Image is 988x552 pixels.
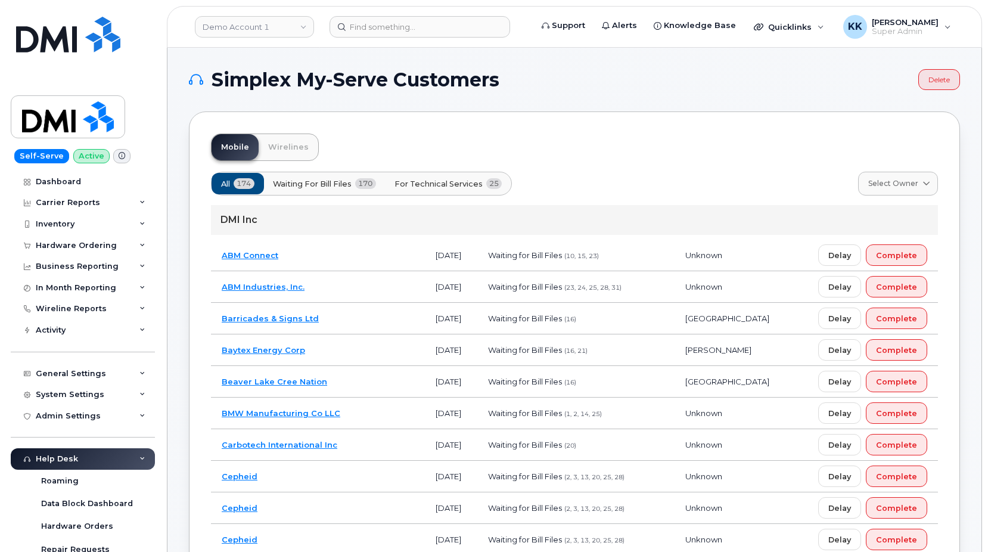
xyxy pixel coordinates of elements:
span: Delay [828,439,851,451]
span: (2, 3, 13, 20, 25, 28) [564,505,625,513]
button: Delay [818,434,861,455]
a: Cepheid [222,535,257,544]
span: Unknown [685,535,722,544]
button: Complete [866,529,927,550]
button: Complete [866,339,927,361]
td: [DATE] [425,334,477,366]
button: Delay [818,497,861,519]
td: [DATE] [425,271,477,303]
span: [GEOGRAPHIC_DATA] [685,314,769,323]
span: Delay [828,408,851,419]
button: Complete [866,371,927,392]
span: Waiting for Bill Files [488,250,562,260]
span: Complete [876,250,917,261]
span: Unknown [685,408,722,418]
button: Delay [818,529,861,550]
td: [DATE] [425,240,477,271]
span: Complete [876,345,917,356]
span: Waiting for Bill Files [488,282,562,291]
a: Delete [918,69,960,90]
a: BMW Manufacturing Co LLC [222,408,340,418]
td: [DATE] [425,492,477,524]
span: Complete [876,408,917,419]
span: For Technical Services [394,178,483,190]
a: Carbotech International Inc [222,440,337,449]
a: Cepheid [222,472,257,481]
a: Barricades & Signs Ltd [222,314,319,323]
span: (2, 3, 13, 20, 25, 28) [564,537,625,544]
span: Delay [828,534,851,545]
span: Waiting for Bill Files [488,377,562,386]
span: Delay [828,471,851,482]
td: [DATE] [425,303,477,334]
span: (16) [564,315,576,323]
span: Delay [828,313,851,324]
div: DMI Inc [211,205,938,235]
a: Beaver Lake Cree Nation [222,377,327,386]
span: (2, 3, 13, 20, 25, 28) [564,473,625,481]
span: Waiting for Bill Files [273,178,352,190]
button: Delay [818,466,861,487]
span: Delay [828,281,851,293]
span: Unknown [685,472,722,481]
button: Complete [866,244,927,266]
button: Delay [818,308,861,329]
span: 25 [486,178,502,189]
span: Complete [876,503,917,514]
a: ABM Industries, Inc. [222,282,305,291]
button: Delay [818,244,861,266]
td: [DATE] [425,366,477,398]
span: (16, 21) [564,347,588,355]
span: Select Owner [868,178,918,189]
span: Delay [828,250,851,261]
span: (1, 2, 14, 25) [564,410,602,418]
td: [DATE] [425,461,477,492]
span: Unknown [685,282,722,291]
button: Complete [866,402,927,424]
span: Waiting for Bill Files [488,314,562,323]
a: ABM Connect [222,250,278,260]
button: Delay [818,339,861,361]
span: Waiting for Bill Files [488,503,562,513]
span: Waiting for Bill Files [488,408,562,418]
td: [DATE] [425,398,477,429]
span: (23, 24, 25, 28, 31) [564,284,622,291]
span: Waiting for Bill Files [488,535,562,544]
button: Complete [866,434,927,455]
a: Mobile [212,134,259,160]
span: [GEOGRAPHIC_DATA] [685,377,769,386]
span: Complete [876,471,917,482]
button: Complete [866,497,927,519]
span: [PERSON_NAME] [685,345,751,355]
span: Complete [876,534,917,545]
span: (20) [564,442,576,449]
button: Delay [818,276,861,297]
span: Unknown [685,440,722,449]
span: Simplex My-Serve Customers [212,71,499,89]
td: [DATE] [425,429,477,461]
span: Waiting for Bill Files [488,472,562,481]
a: Select Owner [858,172,938,196]
a: Wirelines [259,134,318,160]
button: Complete [866,466,927,487]
span: Complete [876,281,917,293]
button: Complete [866,276,927,297]
span: Delay [828,345,851,356]
span: Complete [876,313,917,324]
a: Baytex Energy Corp [222,345,305,355]
a: Cepheid [222,503,257,513]
span: Waiting for Bill Files [488,345,562,355]
span: (10, 15, 23) [564,252,599,260]
button: Complete [866,308,927,329]
button: Delay [818,371,861,392]
span: Complete [876,376,917,387]
span: Unknown [685,503,722,513]
span: Waiting for Bill Files [488,440,562,449]
span: Delay [828,503,851,514]
span: Complete [876,439,917,451]
span: Unknown [685,250,722,260]
span: 170 [355,178,376,189]
span: Delay [828,376,851,387]
span: (16) [564,379,576,386]
button: Delay [818,402,861,424]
